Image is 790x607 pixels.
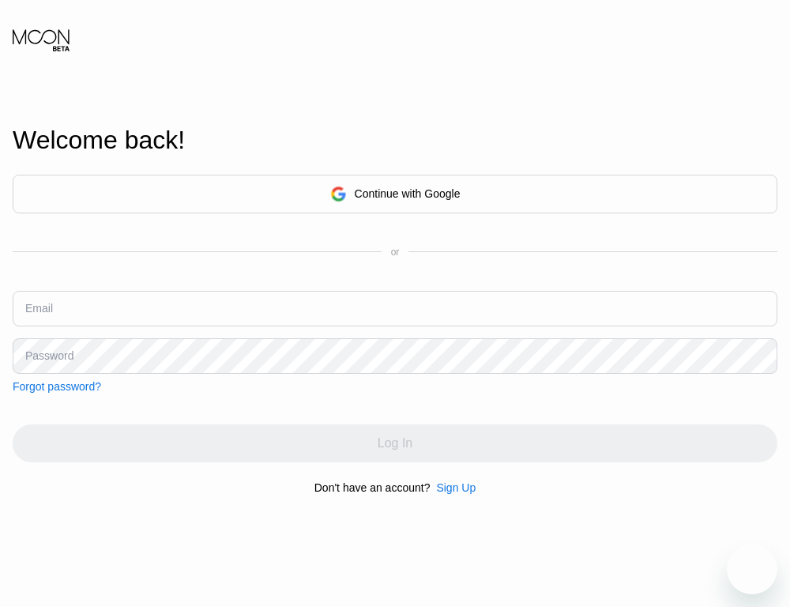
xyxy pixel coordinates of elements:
[25,302,53,315] div: Email
[13,380,101,393] div: Forgot password?
[727,544,777,594] iframe: 启动消息传送窗口的按钮
[430,481,476,494] div: Sign Up
[436,481,476,494] div: Sign Up
[25,349,73,362] div: Password
[13,126,777,155] div: Welcome back!
[13,175,777,213] div: Continue with Google
[314,481,431,494] div: Don't have an account?
[355,187,461,200] div: Continue with Google
[391,247,400,258] div: or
